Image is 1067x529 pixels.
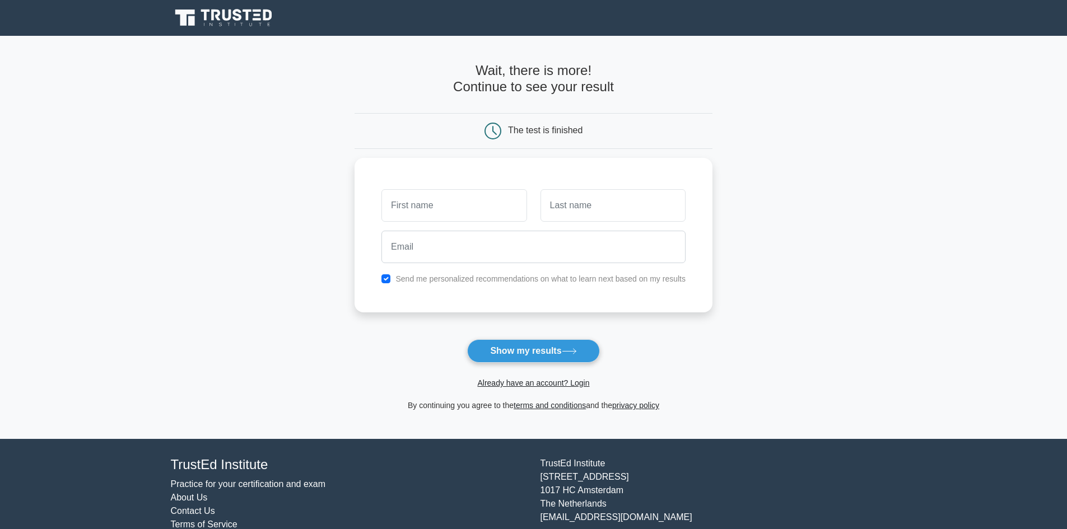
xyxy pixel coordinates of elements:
h4: Wait, there is more! Continue to see your result [355,63,712,95]
h4: TrustEd Institute [171,457,527,473]
a: Terms of Service [171,519,237,529]
button: Show my results [467,339,599,363]
input: Email [381,231,686,263]
label: Send me personalized recommendations on what to learn next based on my results [395,274,686,283]
a: Already have an account? Login [477,378,589,387]
a: terms and conditions [514,401,586,410]
input: Last name [541,189,686,222]
a: About Us [171,493,208,502]
div: By continuing you agree to the and the [348,399,719,412]
a: Contact Us [171,506,215,516]
div: The test is finished [508,125,583,135]
a: Practice for your certification and exam [171,479,326,489]
input: First name [381,189,526,222]
a: privacy policy [612,401,659,410]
